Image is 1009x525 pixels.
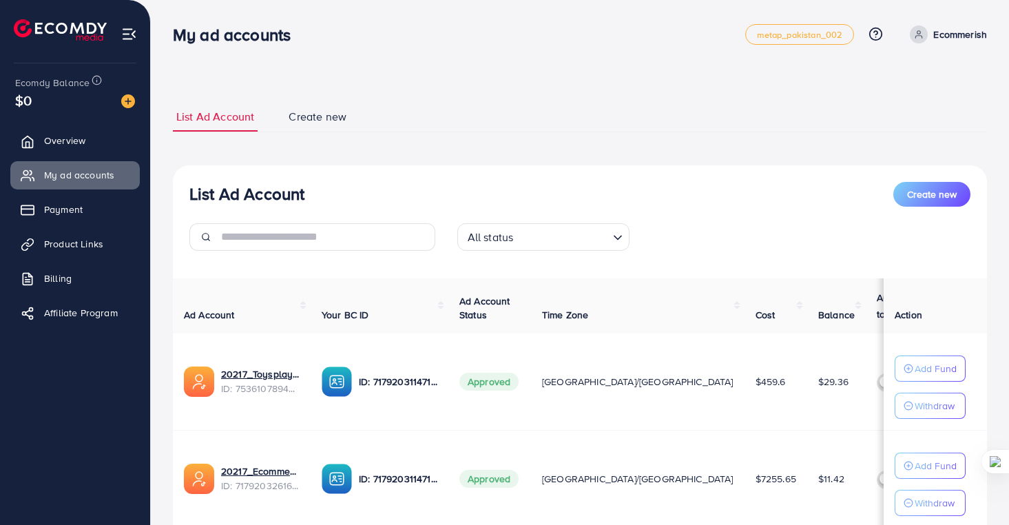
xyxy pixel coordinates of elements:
[950,463,999,515] iframe: Chat
[359,471,437,487] p: ID: 7179203114715611138
[895,393,966,419] button: Withdraw
[895,356,966,382] button: Add Fund
[189,184,304,204] h3: List Ad Account
[907,187,957,201] span: Create new
[44,306,118,320] span: Affiliate Program
[915,360,957,377] p: Add Fund
[895,490,966,516] button: Withdraw
[10,230,140,258] a: Product Links
[10,161,140,189] a: My ad accounts
[14,19,107,41] img: logo
[542,308,588,322] span: Time Zone
[322,367,352,397] img: ic-ba-acc.ded83a64.svg
[221,464,300,478] a: 20217_Ecommerish_1671538567614
[221,367,300,381] a: 20217_Toysplay_1754636899370
[893,182,970,207] button: Create new
[756,308,776,322] span: Cost
[542,472,734,486] span: [GEOGRAPHIC_DATA]/[GEOGRAPHIC_DATA]
[10,299,140,327] a: Affiliate Program
[542,375,734,389] span: [GEOGRAPHIC_DATA]/[GEOGRAPHIC_DATA]
[459,373,519,391] span: Approved
[15,76,90,90] span: Ecomdy Balance
[459,470,519,488] span: Approved
[44,203,83,216] span: Payment
[322,464,352,494] img: ic-ba-acc.ded83a64.svg
[915,495,955,511] p: Withdraw
[15,90,32,110] span: $0
[221,464,300,493] div: <span class='underline'>20217_Ecommerish_1671538567614</span></br>7179203261629562881
[818,472,844,486] span: $11.42
[933,26,987,43] p: Ecommerish
[184,308,235,322] span: Ad Account
[756,375,786,389] span: $459.6
[517,225,607,247] input: Search for option
[44,271,72,285] span: Billing
[10,127,140,154] a: Overview
[221,382,300,395] span: ID: 7536107894320824321
[221,479,300,493] span: ID: 7179203261629562881
[895,308,922,322] span: Action
[121,94,135,108] img: image
[745,24,855,45] a: metap_pakistan_002
[818,308,855,322] span: Balance
[121,26,137,42] img: menu
[818,375,849,389] span: $29.36
[459,294,510,322] span: Ad Account Status
[44,168,114,182] span: My ad accounts
[289,109,346,125] span: Create new
[10,265,140,292] a: Billing
[10,196,140,223] a: Payment
[915,457,957,474] p: Add Fund
[221,367,300,395] div: <span class='underline'>20217_Toysplay_1754636899370</span></br>7536107894320824321
[184,367,214,397] img: ic-ads-acc.e4c84228.svg
[184,464,214,494] img: ic-ads-acc.e4c84228.svg
[173,25,302,45] h3: My ad accounts
[322,308,369,322] span: Your BC ID
[757,30,843,39] span: metap_pakistan_002
[756,472,796,486] span: $7255.65
[895,453,966,479] button: Add Fund
[359,373,437,390] p: ID: 7179203114715611138
[465,227,517,247] span: All status
[176,109,254,125] span: List Ad Account
[904,25,987,43] a: Ecommerish
[44,237,103,251] span: Product Links
[915,398,955,414] p: Withdraw
[44,134,85,147] span: Overview
[457,223,630,251] div: Search for option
